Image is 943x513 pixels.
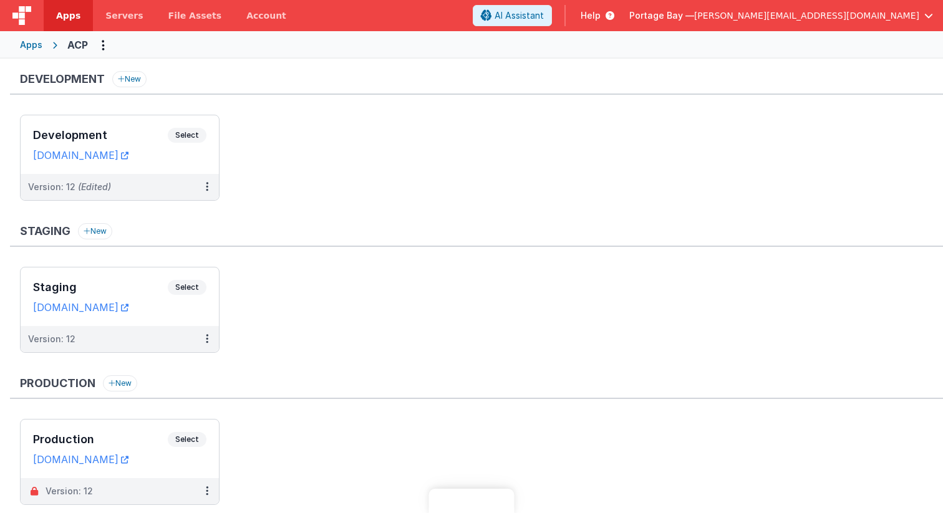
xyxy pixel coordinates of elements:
span: (Edited) [78,181,111,192]
div: Version: 12 [46,485,93,497]
h3: Production [20,377,95,390]
div: Apps [20,39,42,51]
h3: Staging [20,225,70,237]
button: Portage Bay — [PERSON_NAME][EMAIL_ADDRESS][DOMAIN_NAME] [629,9,933,22]
span: Select [168,432,206,447]
span: Apps [56,9,80,22]
button: New [103,375,137,391]
h3: Development [33,129,168,141]
span: AI Assistant [495,9,544,22]
span: Servers [105,9,143,22]
a: [DOMAIN_NAME] [33,149,128,161]
h3: Development [20,73,105,85]
span: [PERSON_NAME][EMAIL_ADDRESS][DOMAIN_NAME] [694,9,919,22]
button: Options [93,35,113,55]
div: ACP [67,37,88,52]
div: Version: 12 [28,181,111,193]
button: New [112,71,147,87]
a: [DOMAIN_NAME] [33,453,128,466]
button: New [78,223,112,239]
div: Version: 12 [28,333,75,345]
h3: Production [33,433,168,446]
button: AI Assistant [473,5,552,26]
a: [DOMAIN_NAME] [33,301,128,314]
span: Help [581,9,601,22]
span: Select [168,128,206,143]
span: File Assets [168,9,222,22]
span: Select [168,280,206,295]
h3: Staging [33,281,168,294]
span: Portage Bay — [629,9,694,22]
